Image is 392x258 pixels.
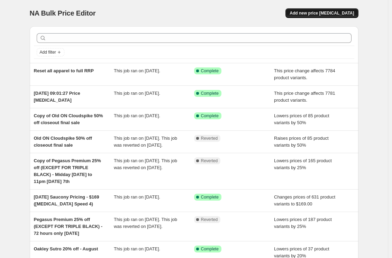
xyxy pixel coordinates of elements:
span: Complete [201,68,219,74]
span: Lowers prices of 165 product variants by 25% [274,158,332,170]
span: Changes prices of 631 product variants to $169.00 [274,194,335,206]
span: Pegasus Premium 25% off (EXCEPT FOR TRIPLE BLACK) - 72 hours only [DATE] [34,217,103,236]
span: Oakley Sutro 20% off - August [34,246,98,251]
span: Copy of Old ON Cloudspike 50% off closeout final sale [34,113,103,125]
span: This job ran on [DATE]. This job was reverted on [DATE]. [114,158,177,170]
span: [DATE] Saucony Pricing - $169 ([MEDICAL_DATA] Speed 4) [34,194,99,206]
span: Reset all apparel to full RRP [34,68,94,73]
span: Add new price [MEDICAL_DATA] [290,10,354,16]
span: Complete [201,194,219,200]
span: Add filter [40,49,56,55]
span: Old ON Cloudspike 50% off closeout final sale [34,136,92,148]
span: Reverted [201,217,218,222]
span: Reverted [201,136,218,141]
span: This job ran on [DATE]. [114,194,160,200]
span: Raises prices of 85 product variants by 50% [274,136,329,148]
span: This job ran on [DATE]. [114,68,160,73]
button: Add filter [37,48,64,56]
span: Lowers prices of 85 product variants by 50% [274,113,329,125]
span: NA Bulk Price Editor [30,9,96,17]
span: This job ran on [DATE]. This job was reverted on [DATE]. [114,217,177,229]
span: Complete [201,246,219,252]
span: [DATE] 09:01:27 Price [MEDICAL_DATA] [34,91,80,103]
span: This price change affects 7781 product variants. [274,91,335,103]
span: Copy of Pegasus Premium 25% off (EXCEPT FOR TRIPLE BLACK) - Midday [DATE] to 11pm [DATE] 7th [34,158,101,184]
span: Lowers prices of 187 product variants by 25% [274,217,332,229]
span: Reverted [201,158,218,164]
span: Complete [201,113,219,119]
button: Add new price [MEDICAL_DATA] [285,8,358,18]
span: This job ran on [DATE]. [114,246,160,251]
span: This job ran on [DATE]. This job was reverted on [DATE]. [114,136,177,148]
span: This job ran on [DATE]. [114,113,160,118]
span: Complete [201,91,219,96]
span: This job ran on [DATE]. [114,91,160,96]
span: This price change affects 7784 product variants. [274,68,335,80]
